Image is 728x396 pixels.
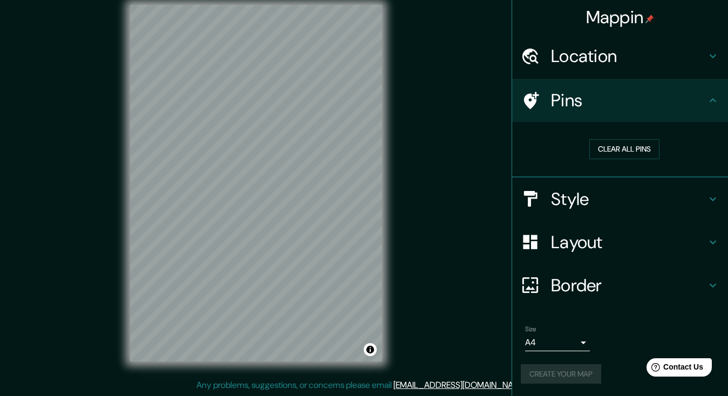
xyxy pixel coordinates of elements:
[551,231,706,253] h4: Layout
[645,15,654,23] img: pin-icon.png
[551,275,706,296] h4: Border
[632,354,716,384] iframe: Help widget launcher
[130,5,382,361] canvas: Map
[393,379,527,391] a: [EMAIL_ADDRESS][DOMAIN_NAME]
[512,221,728,264] div: Layout
[586,6,655,28] h4: Mappin
[364,343,377,356] button: Toggle attribution
[551,90,706,111] h4: Pins
[551,45,706,67] h4: Location
[512,264,728,307] div: Border
[525,334,590,351] div: A4
[589,139,659,159] button: Clear all pins
[525,324,536,333] label: Size
[551,188,706,210] h4: Style
[512,35,728,78] div: Location
[512,177,728,221] div: Style
[196,379,528,392] p: Any problems, suggestions, or concerns please email .
[512,79,728,122] div: Pins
